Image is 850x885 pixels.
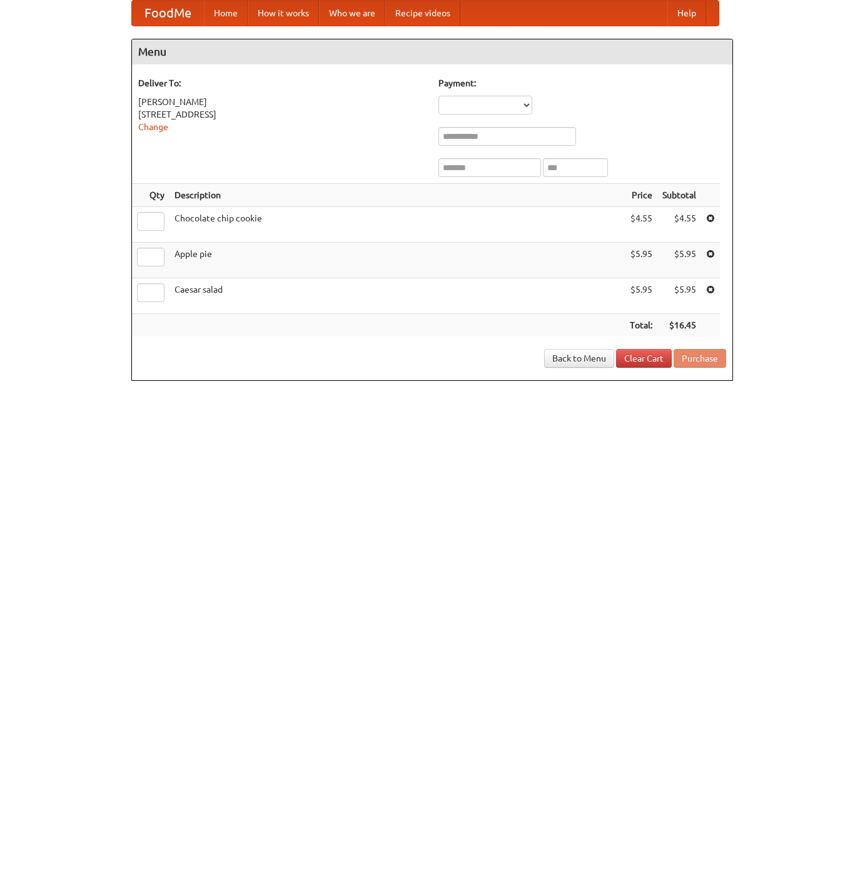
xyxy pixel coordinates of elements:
[169,243,625,278] td: Apple pie
[667,1,706,26] a: Help
[169,278,625,314] td: Caesar salad
[657,184,701,207] th: Subtotal
[625,207,657,243] td: $4.55
[674,349,726,368] button: Purchase
[625,314,657,337] th: Total:
[138,122,168,132] a: Change
[132,184,169,207] th: Qty
[138,77,426,89] h5: Deliver To:
[625,184,657,207] th: Price
[169,184,625,207] th: Description
[438,77,726,89] h5: Payment:
[138,108,426,121] div: [STREET_ADDRESS]
[248,1,319,26] a: How it works
[132,1,204,26] a: FoodMe
[625,278,657,314] td: $5.95
[657,207,701,243] td: $4.55
[319,1,385,26] a: Who we are
[625,243,657,278] td: $5.95
[544,349,614,368] a: Back to Menu
[138,96,426,108] div: [PERSON_NAME]
[657,278,701,314] td: $5.95
[204,1,248,26] a: Home
[169,207,625,243] td: Chocolate chip cookie
[616,349,672,368] a: Clear Cart
[132,39,732,64] h4: Menu
[385,1,460,26] a: Recipe videos
[657,314,701,337] th: $16.45
[657,243,701,278] td: $5.95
